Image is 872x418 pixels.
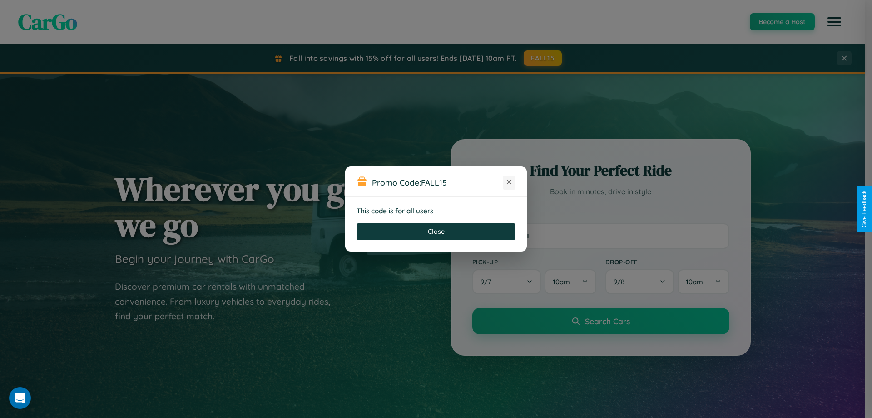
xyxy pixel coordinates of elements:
div: Open Intercom Messenger [9,387,31,409]
button: Close [357,223,515,240]
strong: This code is for all users [357,206,433,215]
div: Give Feedback [861,191,867,227]
h3: Promo Code: [372,177,503,187]
b: FALL15 [421,177,447,187]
